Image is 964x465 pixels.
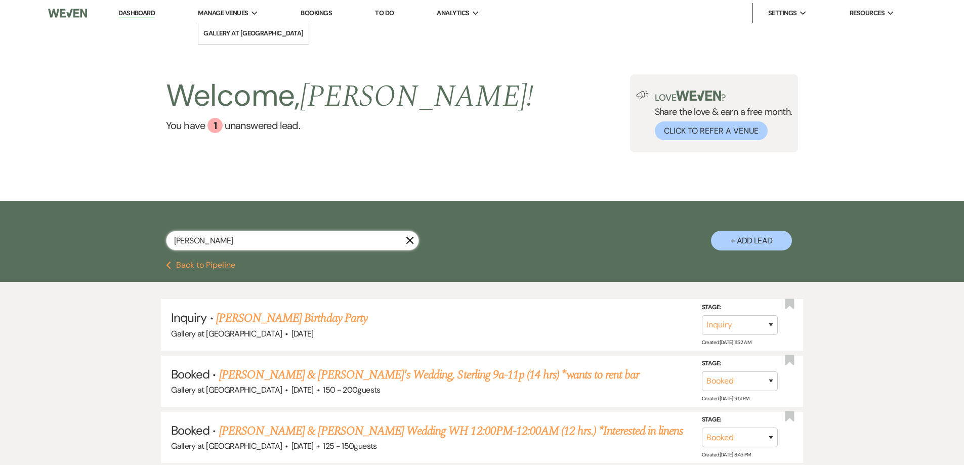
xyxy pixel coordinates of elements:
input: Search by name, event date, email address or phone number [166,231,419,250]
span: [PERSON_NAME] ! [300,73,534,120]
span: Settings [768,8,797,18]
button: Back to Pipeline [166,261,235,269]
button: + Add Lead [711,231,792,250]
img: loud-speaker-illustration.svg [636,91,649,99]
span: Gallery at [GEOGRAPHIC_DATA] [171,385,282,395]
span: Gallery at [GEOGRAPHIC_DATA] [171,441,282,451]
a: [PERSON_NAME] & [PERSON_NAME] Wedding WH 12:00PM-12:00AM (12 hrs.) *Interested in linens [219,422,684,440]
label: Stage: [702,302,778,313]
img: weven-logo-green.svg [676,91,721,101]
div: 1 [207,118,223,133]
a: [PERSON_NAME] & [PERSON_NAME]'s Wedding, Sterling 9a-11p (14 hrs) *wants to rent bar [219,366,639,384]
a: To Do [375,9,394,17]
span: [DATE] [291,385,314,395]
span: Analytics [437,8,469,18]
h2: Welcome, [166,74,534,118]
a: Bookings [301,9,332,17]
span: Created: [DATE] 11:52 AM [702,339,751,346]
li: Gallery at [GEOGRAPHIC_DATA] [203,28,304,38]
a: You have 1 unanswered lead. [166,118,534,133]
span: Gallery at [GEOGRAPHIC_DATA] [171,328,282,339]
span: 150 - 200 guests [323,385,380,395]
span: Created: [DATE] 8:45 PM [702,451,751,458]
span: [DATE] [291,441,314,451]
span: Created: [DATE] 9:51 PM [702,395,749,402]
button: Click to Refer a Venue [655,121,768,140]
span: Manage Venues [198,8,248,18]
label: Stage: [702,358,778,369]
span: [DATE] [291,328,314,339]
img: Weven Logo [48,3,87,24]
span: 125 - 150 guests [323,441,376,451]
span: Resources [850,8,885,18]
p: Love ? [655,91,792,102]
span: Booked [171,422,209,438]
span: Inquiry [171,310,206,325]
div: Share the love & earn a free month. [649,91,792,140]
a: Gallery at [GEOGRAPHIC_DATA] [198,23,309,44]
label: Stage: [702,414,778,426]
a: [PERSON_NAME] Birthday Party [216,309,367,327]
span: Booked [171,366,209,382]
a: Dashboard [118,9,155,18]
